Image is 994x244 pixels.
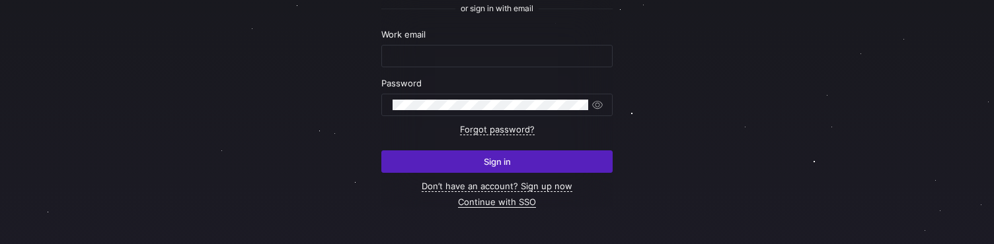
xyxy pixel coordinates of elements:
[381,150,613,173] button: Sign in
[460,124,535,135] a: Forgot password?
[422,181,572,192] a: Don’t have an account? Sign up now
[461,4,533,13] span: or sign in with email
[381,78,422,88] span: Password
[381,29,426,40] span: Work email
[458,197,536,208] a: Continue with SSO
[484,156,511,167] span: Sign in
